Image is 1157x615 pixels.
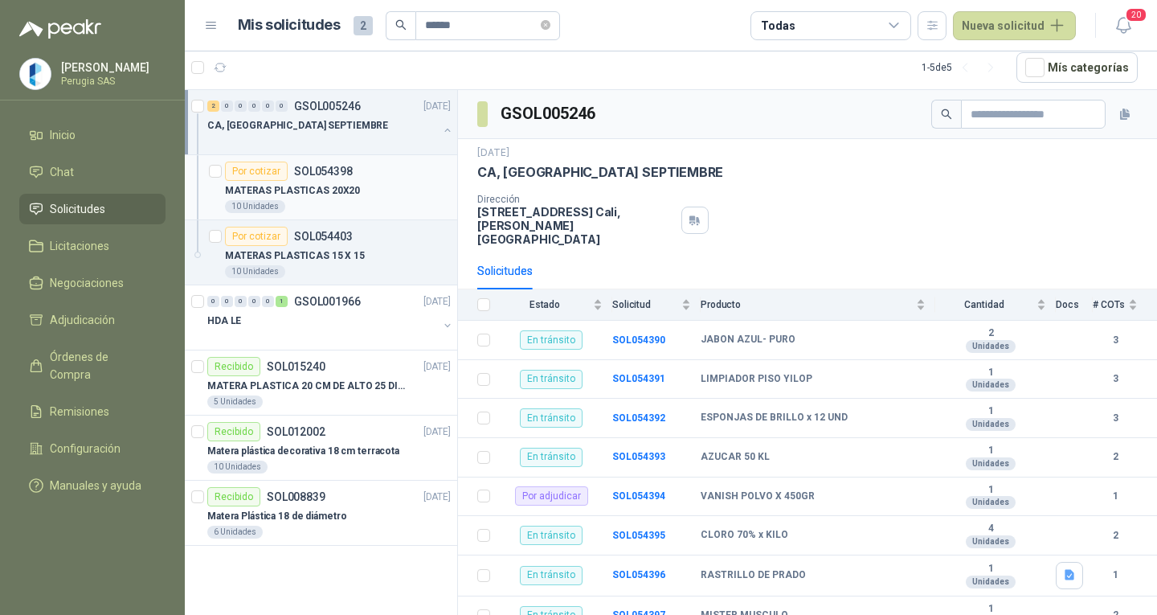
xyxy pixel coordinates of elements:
[612,569,665,580] a: SOL054396
[935,445,1046,457] b: 1
[248,100,260,112] div: 0
[520,408,583,428] div: En tránsito
[423,294,451,310] p: [DATE]
[500,299,590,310] span: Estado
[520,448,583,467] div: En tránsito
[966,496,1016,509] div: Unidades
[612,412,665,424] a: SOL054392
[701,299,913,310] span: Producto
[395,19,407,31] span: search
[612,530,665,541] a: SOL054395
[276,100,288,112] div: 0
[1093,289,1157,321] th: # COTs
[541,20,550,30] span: close-circle
[501,101,598,126] h3: GSOL005246
[207,100,219,112] div: 2
[50,163,74,181] span: Chat
[935,563,1046,576] b: 1
[19,470,166,501] a: Manuales y ayuda
[1093,333,1138,348] b: 3
[207,357,260,376] div: Recibido
[294,231,353,242] p: SOL054403
[50,237,109,255] span: Licitaciones
[207,444,399,459] p: Matera plástica decorativa 18 cm terracota
[477,205,675,246] p: [STREET_ADDRESS] Cali , [PERSON_NAME][GEOGRAPHIC_DATA]
[1093,299,1125,310] span: # COTs
[701,569,806,582] b: RASTRILLO DE PRADO
[225,227,288,246] div: Por cotizar
[935,289,1056,321] th: Cantidad
[1093,449,1138,465] b: 2
[1093,489,1138,504] b: 1
[262,296,274,307] div: 0
[50,126,76,144] span: Inicio
[761,17,795,35] div: Todas
[520,566,583,585] div: En tránsito
[19,120,166,150] a: Inicio
[935,523,1046,535] b: 4
[1093,568,1138,583] b: 1
[935,299,1033,310] span: Cantidad
[294,100,361,112] p: GSOL005246
[935,405,1046,418] b: 1
[477,262,533,280] div: Solicitudes
[423,359,451,375] p: [DATE]
[612,289,701,321] th: Solicitud
[612,451,665,462] a: SOL054393
[1109,11,1138,40] button: 20
[207,487,260,506] div: Recibido
[221,296,233,307] div: 0
[225,200,285,213] div: 10 Unidades
[207,96,454,148] a: 2 0 0 0 0 0 GSOL005246[DATE] CA, [GEOGRAPHIC_DATA] SEPTIEMBRE
[612,334,665,346] a: SOL054390
[19,305,166,335] a: Adjudicación
[238,14,341,37] h1: Mis solicitudes
[423,490,451,505] p: [DATE]
[207,422,260,441] div: Recibido
[50,440,121,457] span: Configuración
[966,535,1016,548] div: Unidades
[477,146,509,161] p: [DATE]
[267,426,325,437] p: SOL012002
[276,296,288,307] div: 1
[520,330,583,350] div: En tránsito
[612,299,678,310] span: Solicitud
[185,481,457,546] a: RecibidoSOL008839[DATE] Matera Plástica 18 de diámetro6 Unidades
[50,311,115,329] span: Adjudicación
[966,457,1016,470] div: Unidades
[701,412,848,424] b: ESPONJAS DE BRILLO x 12 UND
[207,461,268,474] div: 10 Unidades
[221,100,233,112] div: 0
[185,351,457,416] a: RecibidoSOL015240[DATE] MATERA PLASTICA 20 CM DE ALTO 25 DIAMETRO COLOR NEGRO -5 Unidades
[701,373,812,386] b: LIMPIADOR PISO YILOP
[701,334,795,346] b: JABON AZUL- PURO
[19,157,166,187] a: Chat
[294,296,361,307] p: GSOL001966
[225,183,360,199] p: MATERAS PLASTICAS 20X20
[50,403,109,420] span: Remisiones
[19,342,166,390] a: Órdenes de Compra
[612,373,665,384] a: SOL054391
[19,19,101,39] img: Logo peakr
[20,59,51,89] img: Company Logo
[50,274,124,292] span: Negociaciones
[19,231,166,261] a: Licitaciones
[922,55,1004,80] div: 1 - 5 de 5
[207,526,263,539] div: 6 Unidades
[953,11,1076,40] button: Nueva solicitud
[966,379,1016,392] div: Unidades
[19,396,166,427] a: Remisiones
[50,348,150,383] span: Órdenes de Compra
[935,484,1046,497] b: 1
[477,164,723,181] p: CA, [GEOGRAPHIC_DATA] SEPTIEMBRE
[354,16,373,35] span: 2
[935,327,1046,340] b: 2
[941,109,952,120] span: search
[185,416,457,481] a: RecibidoSOL012002[DATE] Matera plástica decorativa 18 cm terracota10 Unidades
[701,529,788,542] b: CLORO 70% x KILO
